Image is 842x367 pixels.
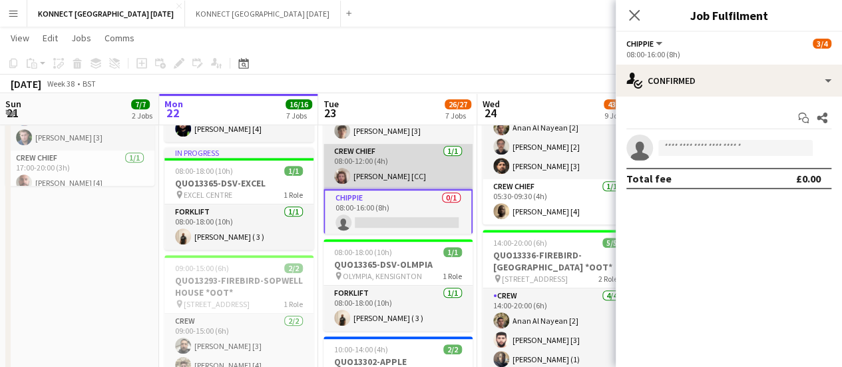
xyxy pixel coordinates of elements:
app-card-role: CHIPPIE0/108:00-16:00 (8h) [323,189,473,237]
h3: QUO13365-DSV-OLMPIA [323,258,473,270]
h3: Job Fulfilment [616,7,842,24]
app-card-role: Crew Chief1/105:30-09:30 (4h)[PERSON_NAME] [4] [483,179,632,224]
span: CHIPPIE [626,39,654,49]
span: 3/4 [813,39,831,49]
span: Edit [43,32,58,44]
h3: QUO13365-DSV-EXCEL [164,177,314,189]
span: 08:00-18:00 (10h) [175,166,233,176]
span: 23 [321,105,339,121]
span: Mon [164,98,183,110]
div: 7 Jobs [286,111,312,121]
span: 43/48 [604,99,630,109]
span: Week 38 [44,79,77,89]
span: 2/2 [443,344,462,354]
span: 21 [3,105,21,121]
span: [STREET_ADDRESS] [502,274,568,284]
app-card-role: Crew Chief1/108:00-12:00 (4h)[PERSON_NAME] [CC] [323,144,473,189]
span: 08:00-18:00 (10h) [334,247,392,257]
span: Wed [483,98,500,110]
a: Jobs [66,29,97,47]
span: 1 Role [284,190,303,200]
span: Jobs [71,32,91,44]
span: 22 [162,105,183,121]
span: 7/7 [131,99,150,109]
span: 14:00-20:00 (6h) [493,238,547,248]
span: [STREET_ADDRESS] [184,299,250,309]
div: BST [83,79,96,89]
span: 10:00-14:00 (4h) [334,344,388,354]
a: Edit [37,29,63,47]
app-card-role: Forklift1/108:00-18:00 (10h)[PERSON_NAME] ( 3 ) [323,286,473,331]
div: 08:00-16:00 (8h) [626,49,831,59]
div: 2 Jobs [132,111,152,121]
span: 24 [481,105,500,121]
span: 1/1 [284,166,303,176]
span: 09:00-15:00 (6h) [175,263,229,273]
span: 16/16 [286,99,312,109]
app-card-role: Crew3/305:30-09:30 (4h)Anan Al Nayean [2][PERSON_NAME] [2][PERSON_NAME] [3] [483,95,632,179]
button: KONNECT [GEOGRAPHIC_DATA] [DATE] [185,1,341,27]
span: 1 Role [284,299,303,309]
span: Sun [5,98,21,110]
span: EXCEL CENTRE [184,190,232,200]
span: OLYMPIA, KENSIGNTON [343,271,422,281]
app-job-card: In progress08:00-18:00 (10h)1/1QUO13365-DSV-EXCEL EXCEL CENTRE1 RoleForklift1/108:00-18:00 (10h)[... [164,147,314,250]
span: View [11,32,29,44]
div: Total fee [626,172,672,185]
h3: QUO13293-FIREBIRD-SOPWELL HOUSE *OOT* [164,274,314,298]
app-job-card: 05:30-09:30 (4h)4/4IN QUOTE13428-IGNITE LIVE-[GEOGRAPHIC_DATA] [GEOGRAPHIC_DATA]2 RolesCrew3/305:... [483,37,632,224]
app-card-role: Forklift1/108:00-18:00 (10h)[PERSON_NAME] ( 3 ) [164,204,314,250]
span: 1 Role [443,271,462,281]
app-job-card: 08:00-18:00 (10h)1/1QUO13365-DSV-OLMPIA OLYMPIA, KENSIGNTON1 RoleForklift1/108:00-18:00 (10h)[PER... [323,239,473,331]
span: 26/27 [445,99,471,109]
button: CHIPPIE [626,39,664,49]
div: Confirmed [616,65,842,97]
a: View [5,29,35,47]
div: [DATE] [11,77,41,91]
span: Tue [323,98,339,110]
div: £0.00 [796,172,821,185]
span: 2/2 [284,263,303,273]
div: In progress [164,147,314,158]
span: 2 Roles [598,274,621,284]
h3: QUO13336-FIREBIRD-[GEOGRAPHIC_DATA] *OOT* [483,249,632,273]
span: 1/1 [443,247,462,257]
app-job-card: 08:00-16:00 (8h)3/4QUO13301-APPLE [PERSON_NAME] CLUB *OOT* [STREET_ADDRESS]3 RolesCrew2/208:00-12... [323,37,473,234]
button: KONNECT [GEOGRAPHIC_DATA] [DATE] [27,1,185,27]
app-card-role: Crew Chief1/117:00-20:00 (3h)[PERSON_NAME] [4] [5,151,154,196]
div: 7 Jobs [445,111,471,121]
span: Comms [105,32,134,44]
a: Comms [99,29,140,47]
div: 9 Jobs [604,111,630,121]
span: 5/5 [602,238,621,248]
